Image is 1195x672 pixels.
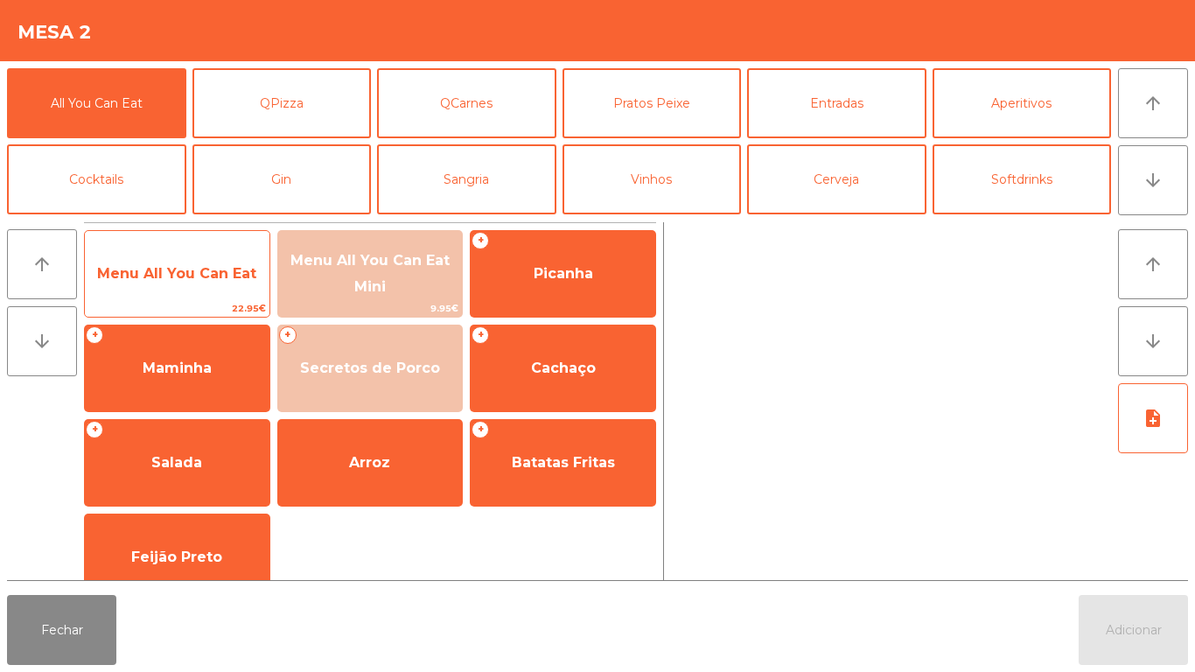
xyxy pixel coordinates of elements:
button: All You Can Eat [7,68,186,138]
button: arrow_downward [1118,306,1188,376]
button: arrow_upward [1118,229,1188,299]
button: Pratos Peixe [563,68,742,138]
span: 22.95€ [85,300,269,317]
i: arrow_downward [31,331,52,352]
span: Cachaço [531,360,596,376]
button: QCarnes [377,68,556,138]
span: + [86,421,103,438]
i: arrow_downward [1143,170,1164,191]
button: note_add [1118,383,1188,453]
button: Softdrinks [933,144,1112,214]
span: Maminha [143,360,212,376]
button: Cerveja [747,144,926,214]
button: Fechar [7,595,116,665]
button: arrow_upward [1118,68,1188,138]
button: arrow_upward [7,229,77,299]
button: Entradas [747,68,926,138]
span: + [279,326,297,344]
span: Salada [151,454,202,471]
span: + [472,232,489,249]
span: Batatas Fritas [512,454,615,471]
span: Feijão Preto [131,549,222,565]
span: Secretos de Porco [300,360,440,376]
i: arrow_upward [31,254,52,275]
i: arrow_upward [1143,93,1164,114]
i: note_add [1143,408,1164,429]
button: arrow_downward [1118,145,1188,215]
button: Sangria [377,144,556,214]
button: QPizza [192,68,372,138]
span: Menu All You Can Eat Mini [290,252,450,295]
span: Arroz [349,454,390,471]
span: + [86,326,103,344]
button: Cocktails [7,144,186,214]
h4: Mesa 2 [17,19,92,45]
span: + [472,421,489,438]
button: Aperitivos [933,68,1112,138]
span: Menu All You Can Eat [97,265,256,282]
i: arrow_upward [1143,254,1164,275]
span: 9.95€ [278,300,463,317]
i: arrow_downward [1143,331,1164,352]
button: arrow_downward [7,306,77,376]
button: Vinhos [563,144,742,214]
span: Picanha [534,265,593,282]
button: Gin [192,144,372,214]
span: + [472,326,489,344]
